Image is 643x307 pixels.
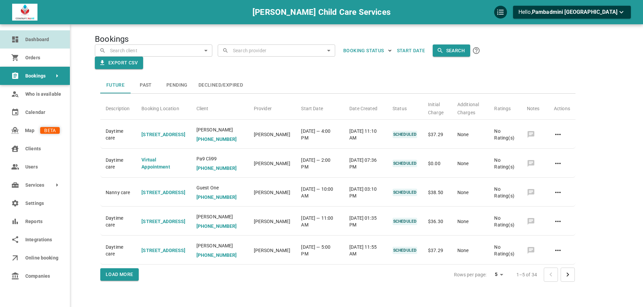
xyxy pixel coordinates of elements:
[25,145,60,152] span: Clients
[141,247,185,254] p: [STREET_ADDRESS]
[196,223,243,230] p: [PHONE_NUMBER]
[100,77,131,93] button: Future
[548,95,575,120] th: Actions
[344,121,387,149] td: [DATE] 11:10 AM
[393,160,417,167] p: SCHEDULED
[25,127,40,134] span: Map
[518,8,625,17] p: Hello,
[201,46,211,55] button: Open
[141,156,185,171] p: Virtual Appointment
[196,155,243,162] span: Pa9 Cli99
[106,189,131,196] span: Nanny care
[344,95,387,120] th: Date Created
[513,6,631,19] button: Hello,Pambadmini [GEOGRAPHIC_DATA]
[100,95,136,120] th: Description
[248,95,296,120] th: Provider
[394,44,428,57] button: Start Date
[193,77,248,93] button: Declined/Expired
[516,271,537,278] p: 1–5 of 34
[131,77,161,93] button: Past
[106,215,131,228] span: Daytime care
[489,208,521,236] td: No Rating(s)
[296,150,344,178] td: [DATE] — 2:00 PM
[423,95,452,120] th: Initial Charge
[393,247,417,254] p: SCHEDULED
[428,161,440,166] span: $0.00
[25,109,60,116] span: Calendar
[561,268,575,282] button: Go to next page
[296,95,344,120] th: Start Date
[393,131,417,138] p: SCHEDULED
[196,252,243,259] p: [PHONE_NUMBER]
[393,189,417,196] p: SCHEDULED
[470,44,482,57] button: Click the Search button to submit your search. All name/email searches are CASE SENSITIVE. To sea...
[196,136,243,143] p: [PHONE_NUMBER]
[106,244,131,257] span: Daytime care
[428,190,443,195] span: $38.50
[489,121,521,149] td: No Rating(s)
[25,254,60,262] span: Online booking
[106,157,131,170] span: Daytime care
[489,95,521,120] th: Ratings
[344,150,387,178] td: [DATE] 07:36 PM
[141,189,185,196] p: [STREET_ADDRESS]
[489,150,521,178] td: No Rating(s)
[454,271,487,278] p: Rows per page:
[494,6,507,19] div: QuickStart Guide
[428,132,443,137] span: $37.29
[489,270,506,279] div: 5
[40,127,60,134] span: BETA
[452,121,489,149] td: None
[108,44,208,56] input: Search client
[452,179,489,207] td: None
[489,237,521,265] td: No Rating(s)
[196,126,243,133] span: [PERSON_NAME]
[254,131,291,138] p: [PERSON_NAME]
[341,44,394,57] button: BOOKING STATUS
[196,194,243,201] p: [PHONE_NUMBER]
[452,150,489,178] td: None
[428,248,443,253] span: $37.29
[196,184,243,191] span: Guest One
[489,179,521,207] td: No Rating(s)
[95,57,143,69] button: Export CSV
[344,208,387,236] td: [DATE] 01:35 PM
[25,54,60,61] span: Orders
[521,95,548,120] th: Notes
[252,6,391,19] h6: [PERSON_NAME] Child Care Services
[25,36,60,43] span: Dashboard
[254,247,291,254] p: [PERSON_NAME]
[141,131,185,138] p: [STREET_ADDRESS]
[296,237,344,265] td: [DATE] — 5:00 PM
[161,77,193,93] button: Pending
[231,44,330,56] input: Search provider
[141,218,185,225] p: [STREET_ADDRESS]
[324,46,333,55] button: Open
[452,95,489,120] th: Additional Charges
[433,44,470,57] button: Search
[344,179,387,207] td: [DATE] 03:10 PM
[254,160,291,167] p: [PERSON_NAME]
[25,218,60,225] span: Reports
[452,208,489,236] td: None
[254,218,291,225] p: [PERSON_NAME]
[387,95,423,120] th: Status
[25,236,60,243] span: Integrations
[196,165,243,172] p: [PHONE_NUMBER]
[25,91,60,98] span: Who is available
[428,219,443,224] span: $36.30
[296,179,344,207] td: [DATE] — 10:00 AM
[452,237,489,265] td: None
[196,242,243,249] span: [PERSON_NAME]
[100,268,139,281] button: Load More
[254,189,291,196] p: [PERSON_NAME]
[106,128,131,141] span: Daytime care
[12,4,37,21] img: company-logo
[136,95,191,120] th: Booking Location
[296,208,344,236] td: [DATE] — 11:00 AM
[196,213,243,220] span: [PERSON_NAME]
[25,163,60,171] span: Users
[532,9,617,15] span: Pambadmini [GEOGRAPHIC_DATA]
[25,200,60,207] span: Settings
[296,121,344,149] td: [DATE] — 4:00 PM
